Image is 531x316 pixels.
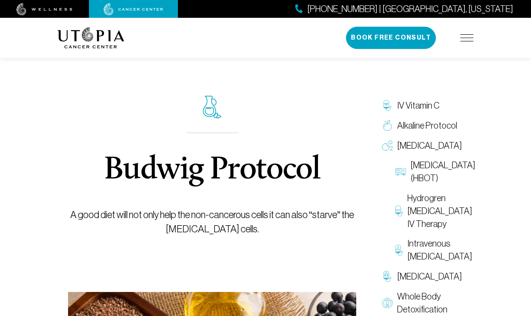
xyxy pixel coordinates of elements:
a: [MEDICAL_DATA] [378,267,474,287]
img: Hyperbaric Oxygen Therapy (HBOT) [395,166,406,177]
span: [MEDICAL_DATA] [397,139,462,152]
img: IV Vitamin C [382,100,393,111]
span: Hydrogren [MEDICAL_DATA] IV Therapy [407,192,472,230]
img: Chelation Therapy [382,271,393,282]
span: Alkaline Protocol [397,119,457,132]
img: cancer center [104,3,163,16]
span: IV Vitamin C [397,99,439,112]
img: Intravenous Ozone Therapy [395,245,403,255]
a: Alkaline Protocol [378,116,474,136]
span: [PHONE_NUMBER] | [GEOGRAPHIC_DATA], [US_STATE] [307,3,513,16]
a: [MEDICAL_DATA] (HBOT) [391,155,474,188]
span: [MEDICAL_DATA] (HBOT) [410,159,475,185]
a: IV Vitamin C [378,96,474,116]
span: Intravenous [MEDICAL_DATA] [407,237,472,263]
img: wellness [16,3,72,16]
span: [MEDICAL_DATA] [397,270,462,283]
span: Whole Body Detoxification [397,290,469,316]
img: Whole Body Detoxification [382,298,393,308]
img: logo [57,27,125,49]
img: Hydrogren Peroxide IV Therapy [395,206,403,216]
img: Oxygen Therapy [382,140,393,151]
h1: Budwig Protocol [104,154,320,186]
img: Alkaline Protocol [382,120,393,131]
a: [MEDICAL_DATA] [378,136,474,156]
a: Hydrogren [MEDICAL_DATA] IV Therapy [391,188,474,234]
a: [PHONE_NUMBER] | [GEOGRAPHIC_DATA], [US_STATE] [295,3,513,16]
button: Book Free Consult [346,27,436,49]
img: icon [203,96,221,118]
a: Intravenous [MEDICAL_DATA] [391,234,474,267]
img: icon-hamburger [460,34,474,41]
p: A good diet will not only help the non-cancerous cells it can also “starve” the [MEDICAL_DATA] ce... [68,208,356,236]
